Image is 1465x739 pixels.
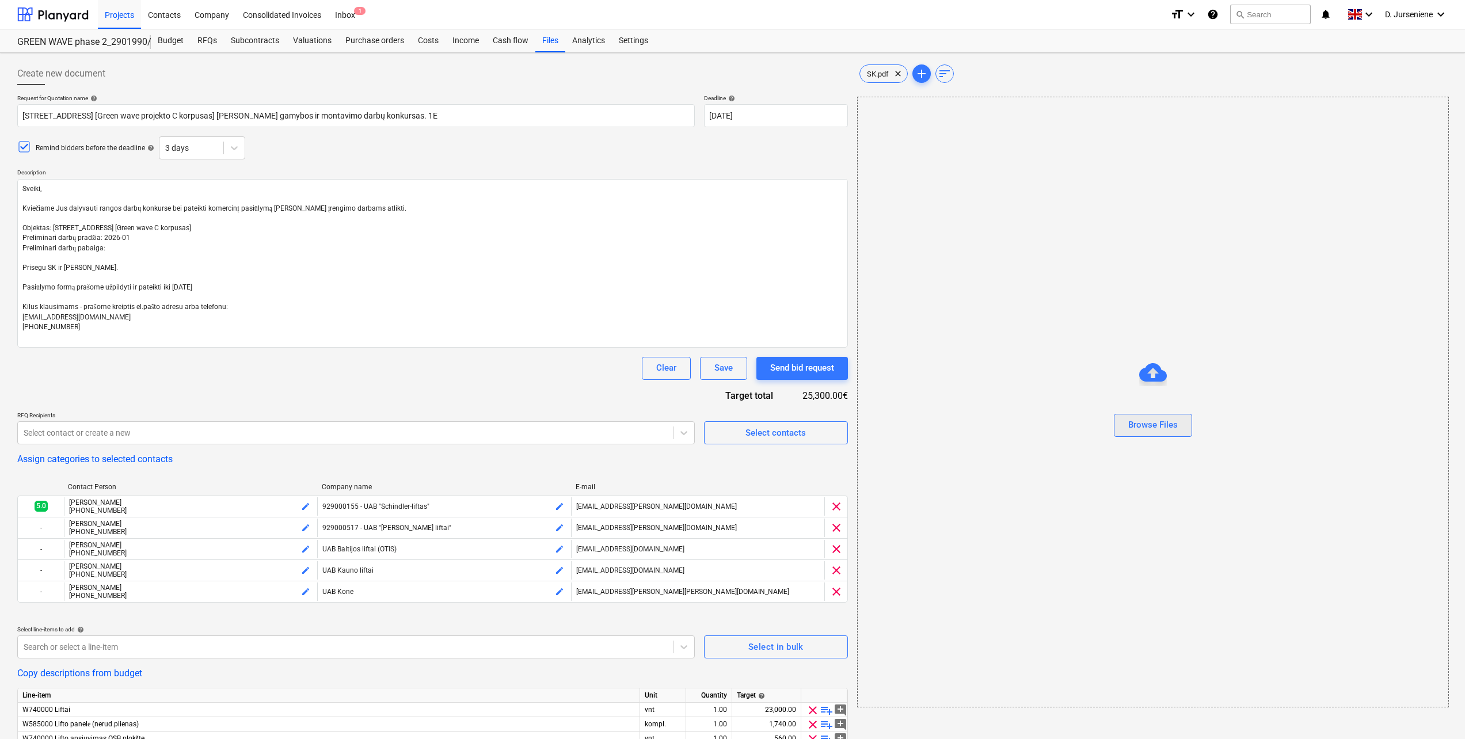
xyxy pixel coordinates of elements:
[829,521,843,535] span: clear
[576,524,737,532] span: [EMAIL_ADDRESS][PERSON_NAME][DOMAIN_NAME]
[698,389,792,402] div: Target total
[446,29,486,52] a: Income
[726,95,735,102] span: help
[17,94,695,102] div: Request for Quotation name
[69,498,313,506] div: [PERSON_NAME]
[322,545,566,553] div: UAB Baltijos liftai (OTIS)
[69,506,313,515] div: [PHONE_NUMBER]
[322,566,566,574] div: UAB Kauno liftai
[834,718,847,732] span: add_comment
[322,483,566,491] div: Company name
[612,29,655,52] a: Settings
[17,412,695,421] p: RFQ Recipients
[700,357,747,380] button: Save
[806,718,820,732] span: clear
[17,454,173,464] button: Assign categories to selected contacts
[286,29,338,52] a: Valuations
[69,592,313,600] div: [PHONE_NUMBER]
[1207,7,1219,21] i: Knowledge base
[806,703,820,717] span: clear
[576,545,684,553] span: [EMAIL_ADDRESS][DOMAIN_NAME]
[17,179,848,348] textarea: Sveiki, Kviečiame Jus dalyvauti rangos darbų konkurse bei pateikti komercinį pasiūlymą [PERSON_NA...
[151,29,191,52] a: Budget
[17,169,848,178] p: Description
[686,688,732,703] div: Quantity
[17,67,105,81] span: Create new document
[1407,684,1465,739] iframe: Chat Widget
[737,703,796,717] div: 23,000.00
[576,566,684,574] span: [EMAIL_ADDRESS][DOMAIN_NAME]
[704,635,848,658] button: Select in bulk
[691,717,727,732] div: 1.00
[535,29,565,52] a: Files
[704,421,848,444] button: Select contacts
[17,36,137,48] div: GREEN WAVE phase 2_2901990/2901996/2901997
[1128,417,1178,432] div: Browse Files
[191,29,224,52] a: RFQs
[938,67,952,81] span: sort
[642,357,691,380] button: Clear
[1184,7,1198,21] i: keyboard_arrow_down
[820,718,834,732] span: playlist_add
[756,357,848,380] button: Send bid request
[555,523,564,532] span: edit
[555,566,564,575] span: edit
[576,502,737,511] span: [EMAIL_ADDRESS][PERSON_NAME][DOMAIN_NAME]
[22,720,139,728] span: W585000 Lifto panelė (nerud.plienas)
[714,360,733,375] div: Save
[301,502,310,511] span: edit
[1434,7,1448,21] i: keyboard_arrow_down
[322,524,566,532] div: 929000517 - UAB "[PERSON_NAME] liftai"
[322,588,566,596] div: UAB Kone
[860,70,896,78] span: SK.pdf
[69,562,313,570] div: [PERSON_NAME]
[69,570,313,578] div: [PHONE_NUMBER]
[756,692,765,699] span: help
[18,519,64,537] div: -
[820,703,834,717] span: playlist_add
[301,523,310,532] span: edit
[69,528,313,536] div: [PHONE_NUMBER]
[301,566,310,575] span: edit
[69,541,313,549] div: [PERSON_NAME]
[737,688,796,703] div: Target
[859,64,908,83] div: SK.pdf
[18,582,64,601] div: -
[17,668,142,679] button: Copy descriptions from budget
[1385,10,1433,19] span: D. Jurseniene
[640,688,686,703] div: Unit
[770,360,834,375] div: Send bid request
[338,29,411,52] a: Purchase orders
[565,29,612,52] div: Analytics
[322,502,566,511] div: 929000155 - UAB "Schindler-liftas"
[69,549,313,557] div: [PHONE_NUMBER]
[301,544,310,554] span: edit
[748,639,804,654] div: Select in bulk
[224,29,286,52] a: Subcontracts
[704,94,848,102] div: Deadline
[829,500,843,513] span: clear
[829,542,843,556] span: clear
[792,389,848,402] div: 25,300.00€
[891,67,905,81] span: clear
[656,360,676,375] div: Clear
[555,544,564,554] span: edit
[829,585,843,599] span: clear
[17,626,695,633] div: Select line-items to add
[411,29,446,52] a: Costs
[576,588,789,596] span: [EMAIL_ADDRESS][PERSON_NAME][PERSON_NAME][DOMAIN_NAME]
[75,626,84,633] span: help
[745,425,806,440] div: Select contacts
[1114,414,1192,437] button: Browse Files
[640,717,686,732] div: kompl.
[35,501,48,512] span: 5.0
[69,520,313,528] div: [PERSON_NAME]
[1320,7,1331,21] i: notifications
[555,502,564,511] span: edit
[829,563,843,577] span: clear
[145,144,154,151] span: help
